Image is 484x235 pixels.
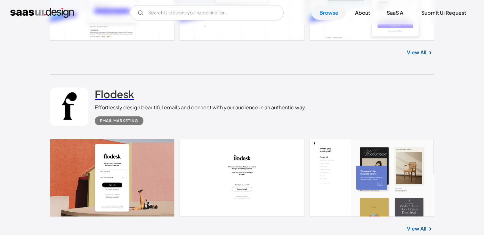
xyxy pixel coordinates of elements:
[130,5,284,20] form: Email Form
[95,104,306,111] div: Effortlessly design beautiful emails and connect with your audience in an authentic way.
[347,6,378,20] a: About
[130,5,284,20] input: Search UI designs you're looking for...
[95,88,134,104] a: Flodesk
[407,49,426,56] a: View All
[95,88,134,100] h2: Flodesk
[312,6,346,20] a: Browse
[100,117,138,125] div: Email Marketing
[414,6,474,20] a: Submit UI Request
[10,8,74,18] a: home
[379,6,412,20] a: SaaS Ai
[407,225,426,232] a: View All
